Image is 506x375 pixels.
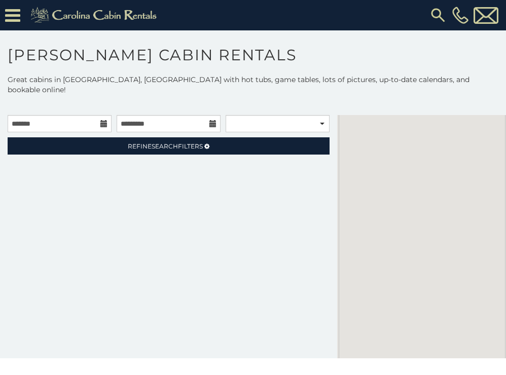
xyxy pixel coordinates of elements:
span: Refine Filters [128,142,203,150]
a: RefineSearchFilters [8,137,330,155]
a: [PHONE_NUMBER] [450,7,471,24]
span: Search [152,142,178,150]
img: search-regular.svg [429,6,447,24]
img: Khaki-logo.png [25,5,165,25]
